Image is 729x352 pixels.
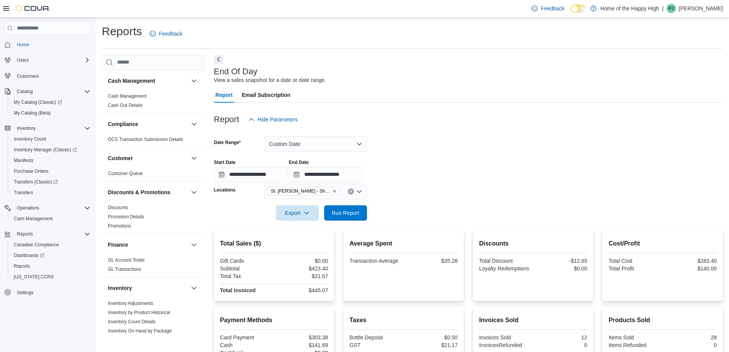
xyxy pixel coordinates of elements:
[479,316,587,325] h2: Invoices Sold
[108,257,145,263] a: GL Account Totals
[102,169,205,181] div: Customer
[11,167,52,176] a: Purchase Orders
[405,258,458,264] div: $35.28
[276,273,328,279] div: $21.67
[664,334,717,341] div: 28
[108,301,153,306] a: Inventory Adjustments
[264,136,367,152] button: Custom Date
[11,272,90,282] span: Washington CCRS
[8,144,93,155] a: Inventory Manager (Classic)
[14,288,36,297] a: Settings
[8,177,93,187] a: Transfers (Classic)
[14,87,36,96] button: Catalog
[276,334,328,341] div: $303.38
[108,214,144,220] span: Promotion Details
[11,145,80,154] a: Inventory Manager (Classic)
[108,284,132,292] h3: Inventory
[11,272,57,282] a: [US_STATE] CCRS
[5,36,90,318] nav: Complex example
[14,229,90,239] span: Reports
[528,1,567,16] a: Feedback
[276,205,319,221] button: Export
[349,342,402,348] div: GST
[108,188,188,196] button: Discounts & Promotions
[14,124,39,133] button: Inventory
[324,205,367,221] button: Run Report
[11,156,36,165] a: Manifests
[14,190,33,196] span: Transfers
[215,87,233,103] span: Report
[17,125,36,131] span: Inventory
[8,97,93,108] a: My Catalog (Classic)
[14,252,44,259] span: Dashboards
[14,40,32,49] a: Home
[14,71,90,80] span: Customers
[242,87,290,103] span: Email Subscription
[667,4,676,13] div: Parker Jones-Maclean
[8,166,93,177] button: Purchase Orders
[14,157,33,164] span: Manifests
[189,154,199,163] button: Customer
[220,239,328,248] h2: Total Sales ($)
[608,258,661,264] div: Total Cost
[479,334,532,341] div: Invoices Sold
[349,316,458,325] h2: Taxes
[11,251,47,260] a: Dashboards
[220,316,328,325] h2: Payment Methods
[108,120,138,128] h3: Compliance
[189,283,199,293] button: Inventory
[2,287,93,298] button: Settings
[214,115,239,124] h3: Report
[11,98,90,107] span: My Catalog (Classic)
[108,205,128,211] span: Discounts
[14,263,30,269] span: Reports
[348,188,354,195] button: Clear input
[108,223,131,229] span: Promotions
[332,189,337,193] button: Remove St. Albert - Shoppes @ Giroux - Fire & Flower from selection in this group
[349,334,402,341] div: Bottle Deposit
[108,136,183,142] span: OCS Transaction Submission Details
[14,136,46,142] span: Inventory Count
[220,258,272,264] div: Gift Cards
[11,240,90,249] span: Canadian Compliance
[108,77,155,85] h3: Cash Management
[11,134,49,144] a: Inventory Count
[108,102,143,108] span: Cash Out Details
[189,188,199,197] button: Discounts & Promotions
[11,262,33,271] a: Reports
[535,342,587,348] div: 0
[108,267,141,272] a: GL Transactions
[14,288,90,297] span: Settings
[214,67,258,76] h3: End Of Day
[102,135,205,147] div: Compliance
[608,342,661,348] div: Items Refunded
[108,319,156,324] a: Inventory Count Details
[14,56,90,65] span: Users
[11,262,90,271] span: Reports
[479,265,532,272] div: Loyalty Redemptions
[14,179,58,185] span: Transfers (Classic)
[11,167,90,176] span: Purchase Orders
[189,120,199,129] button: Compliance
[11,134,90,144] span: Inventory Count
[14,72,42,81] a: Customers
[159,30,182,38] span: Feedback
[17,290,33,296] span: Settings
[349,258,402,264] div: Transaction Average
[405,334,458,341] div: $0.50
[108,241,188,249] button: Finance
[102,203,205,234] div: Discounts & Promotions
[276,287,328,293] div: $445.07
[11,108,90,118] span: My Catalog (Beta)
[14,242,59,248] span: Canadian Compliance
[14,216,52,222] span: Cash Management
[17,88,33,95] span: Catalog
[608,265,661,272] div: Total Profit
[214,159,236,165] label: Start Date
[281,205,314,221] span: Export
[108,241,128,249] h3: Finance
[11,214,90,223] span: Cash Management
[108,328,172,334] a: Inventory On Hand by Package
[608,316,717,325] h2: Products Sold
